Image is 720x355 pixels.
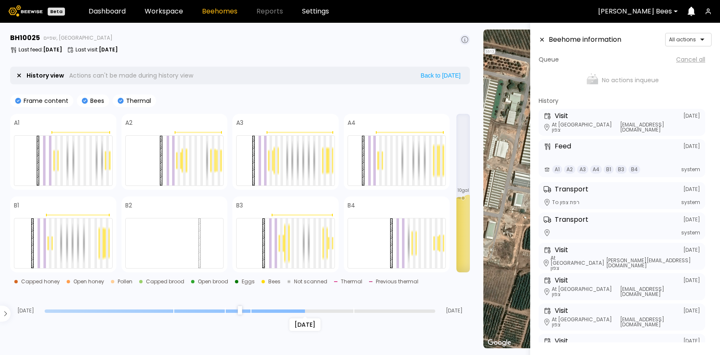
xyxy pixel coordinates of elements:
span: A2 [564,165,575,174]
button: Back to [DATE] [418,72,463,79]
div: No actions in queue [539,67,705,93]
span: [DATE] [683,308,700,313]
div: To רפת צפון [544,199,700,206]
div: [DATE] [289,318,321,331]
div: Pollen [118,279,132,284]
span: system [681,230,700,235]
div: Beta [48,8,65,16]
p: Last feed : [19,47,62,52]
span: B3 [615,165,627,174]
span: [DATE] [683,113,700,118]
div: Capped brood [146,279,184,284]
div: At [GEOGRAPHIC_DATA] צפון [544,287,700,297]
h3: Transport [555,216,588,223]
div: Eggs [242,279,255,284]
div: At [GEOGRAPHIC_DATA] צפון [544,122,700,132]
span: A4 [590,165,602,174]
p: History view [27,73,64,78]
span: B4 [628,165,640,174]
b: [DATE] [43,46,62,53]
span: [DATE] [683,187,700,192]
h4: B4 [348,202,355,208]
h3: BH 10025 [10,35,40,41]
h4: A4 [348,120,356,126]
div: Thermal [341,279,362,284]
a: Workspace [145,8,183,15]
h4: B2 [125,202,132,208]
span: 10 gal [458,188,469,193]
div: Capped honey [21,279,60,284]
p: Bees [88,98,104,104]
span: שפיים, [GEOGRAPHIC_DATA] [43,35,113,40]
div: Not scanned [294,279,327,284]
h3: Visit [555,277,568,284]
a: Beehomes [202,8,237,15]
a: Open this area in Google Maps (opens a new window) [485,337,513,348]
span: [EMAIL_ADDRESS][DOMAIN_NAME] [620,287,700,297]
h4: A3 [236,120,243,126]
h3: Visit [555,338,568,344]
span: [DATE] [683,247,700,253]
h3: Feed [555,143,571,150]
div: Previous thermal [376,279,418,284]
span: A3 [577,165,588,174]
span: system [681,167,700,172]
a: Dashboard [89,8,126,15]
span: [DATE] [683,217,700,222]
h3: Beehome information [549,36,621,43]
span: [DATE] [683,144,700,149]
div: Bees [268,279,280,284]
span: [EMAIL_ADDRESS][DOMAIN_NAME] [620,317,700,327]
span: [DATE] [683,278,700,283]
h4: Queue [539,56,559,62]
span: Cancel all [676,56,705,62]
h4: B1 [14,202,19,208]
span: system [681,200,700,205]
span: Reports [256,8,283,15]
h4: History [539,98,558,104]
p: Actions can't be made during history view [69,73,193,78]
img: Google [485,337,513,348]
span: B1 [604,165,614,174]
h4: A2 [125,120,132,126]
a: Settings [302,8,329,15]
span: [DATE] [439,308,470,313]
div: At [GEOGRAPHIC_DATA] צפון [544,317,700,327]
span: [PERSON_NAME][EMAIL_ADDRESS][DOMAIN_NAME] [606,258,700,268]
h3: Visit [555,307,568,314]
div: Open honey [73,279,104,284]
span: [EMAIL_ADDRESS][DOMAIN_NAME] [620,122,700,132]
h3: Visit [555,247,568,253]
h4: B3 [236,202,243,208]
span: [DATE] [683,339,700,344]
h3: Transport [555,186,588,193]
span: [DATE] [10,308,41,313]
h3: Visit [555,113,568,119]
span: A1 [552,165,562,174]
div: Open brood [198,279,228,284]
h4: A1 [14,120,19,126]
img: Beewise logo [8,5,43,16]
p: Thermal [124,98,151,104]
div: At [GEOGRAPHIC_DATA] צפון [544,255,700,271]
p: Last visit : [76,47,118,52]
p: Frame content [21,98,68,104]
b: [DATE] [99,46,118,53]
